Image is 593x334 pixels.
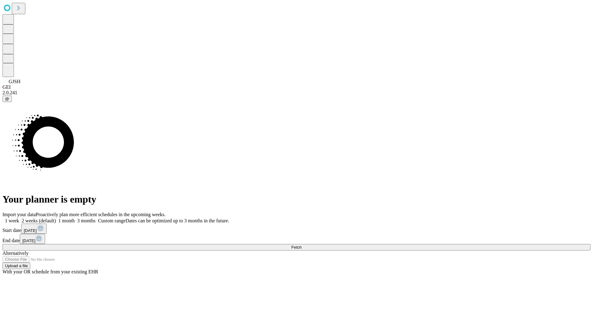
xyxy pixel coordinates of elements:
span: 3 months [77,218,95,223]
h1: Your planner is empty [2,194,591,205]
span: Alternatively [2,250,28,256]
span: Dates can be optimized up to 3 months in the future. [126,218,229,223]
span: @ [5,96,9,101]
button: [DATE] [21,224,47,234]
button: @ [2,96,12,102]
span: [DATE] [22,238,35,243]
span: 1 month [58,218,75,223]
span: With your OR schedule from your existing EHR [2,269,98,274]
span: Proactively plan more efficient schedules in the upcoming weeks. [36,212,166,217]
span: [DATE] [24,228,37,233]
span: 2 weeks (default) [22,218,56,223]
div: 2.0.241 [2,90,591,96]
span: Fetch [291,245,301,250]
div: End date [2,234,591,244]
button: [DATE] [20,234,45,244]
span: GJSH [9,79,20,84]
span: Import your data [2,212,36,217]
span: 1 week [5,218,19,223]
button: Fetch [2,244,591,250]
button: Upload a file [2,263,30,269]
span: Custom range [98,218,125,223]
div: GEI [2,84,591,90]
div: Start date [2,224,591,234]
